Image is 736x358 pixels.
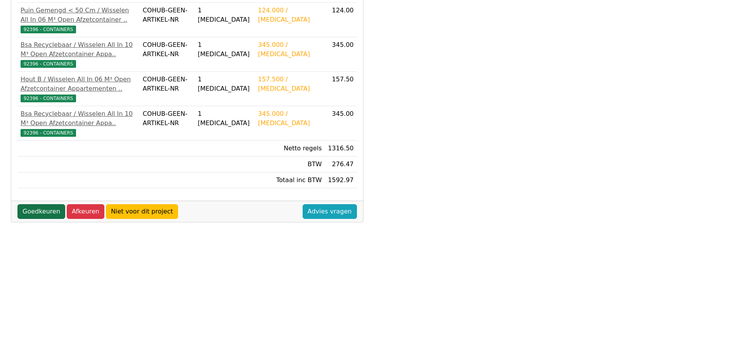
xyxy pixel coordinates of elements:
span: 92396 - CONTAINERS [21,26,76,33]
td: 345.00 [325,106,357,141]
td: BTW [255,157,325,172]
a: Goedkeuren [17,204,65,219]
td: 124.00 [325,3,357,37]
a: Niet voor dit project [106,204,178,219]
td: 345.00 [325,37,357,72]
div: 1 [MEDICAL_DATA] [198,109,252,128]
div: 345.000 / [MEDICAL_DATA] [258,109,322,128]
a: Bsa Recyclebaar / Wisselen All In 10 M³ Open Afzetcontainer Appa..92396 - CONTAINERS [21,40,137,68]
div: 1 [MEDICAL_DATA] [198,40,252,59]
div: 1 [MEDICAL_DATA] [198,75,252,93]
td: 276.47 [325,157,357,172]
td: COHUB-GEEN-ARTIKEL-NR [140,3,195,37]
td: Totaal inc BTW [255,172,325,188]
div: 124.000 / [MEDICAL_DATA] [258,6,322,24]
a: Afkeuren [67,204,104,219]
a: Puin Gemengd < 50 Cm / Wisselen All In 06 M³ Open Afzetcontainer ..92396 - CONTAINERS [21,6,137,34]
td: COHUB-GEEN-ARTIKEL-NR [140,72,195,106]
div: 1 [MEDICAL_DATA] [198,6,252,24]
td: COHUB-GEEN-ARTIKEL-NR [140,106,195,141]
td: Netto regels [255,141,325,157]
td: COHUB-GEEN-ARTIKEL-NR [140,37,195,72]
span: 92396 - CONTAINERS [21,60,76,68]
a: Advies vragen [303,204,357,219]
td: 1316.50 [325,141,357,157]
div: Puin Gemengd < 50 Cm / Wisselen All In 06 M³ Open Afzetcontainer .. [21,6,137,24]
a: Bsa Recyclebaar / Wisselen All In 10 M³ Open Afzetcontainer Appa..92396 - CONTAINERS [21,109,137,137]
td: 1592.97 [325,172,357,188]
div: 345.000 / [MEDICAL_DATA] [258,40,322,59]
span: 92396 - CONTAINERS [21,95,76,102]
div: Hout B / Wisselen All In 06 M³ Open Afzetcontainer Appartementen .. [21,75,137,93]
div: Bsa Recyclebaar / Wisselen All In 10 M³ Open Afzetcontainer Appa.. [21,109,137,128]
div: 157.500 / [MEDICAL_DATA] [258,75,322,93]
a: Hout B / Wisselen All In 06 M³ Open Afzetcontainer Appartementen ..92396 - CONTAINERS [21,75,137,103]
span: 92396 - CONTAINERS [21,129,76,137]
td: 157.50 [325,72,357,106]
div: Bsa Recyclebaar / Wisselen All In 10 M³ Open Afzetcontainer Appa.. [21,40,137,59]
